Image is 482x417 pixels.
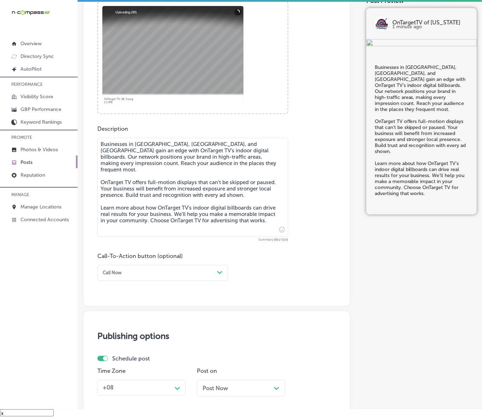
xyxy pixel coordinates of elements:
textarea: Businesses in [GEOGRAPHIC_DATA], [GEOGRAPHIC_DATA], and [GEOGRAPHIC_DATA] gain an edge with OnTar... [97,138,288,237]
span: Post Now [203,385,228,392]
label: Schedule post [112,355,150,362]
p: Time Zone [97,368,186,374]
img: 660ab0bf-5cc7-4cb8-ba1c-48b5ae0f18e60NCTV_CLogo_TV_Black_-500x88.png [11,9,50,16]
span: Summary (660/1500) [97,238,288,241]
p: Directory Sync [20,53,54,59]
p: AutoPilot [20,66,42,72]
h3: Publishing options [97,331,336,341]
div: Call Now [103,270,122,276]
span: Insert emoji [276,225,285,234]
label: Description [97,125,128,132]
p: Connected Accounts [20,217,69,223]
p: Visibility Score [20,94,53,100]
p: Posts [20,159,32,165]
div: +08 [103,384,114,391]
label: Call-To-Action button (optional) [97,253,183,259]
p: Keyword Rankings [20,119,62,125]
p: Reputation [20,172,45,178]
img: logo [375,16,389,30]
p: GBP Performance [20,106,61,112]
img: f50273d8-4bce-4259-8986-adc1314b1cff [366,39,477,47]
p: Photos & Videos [20,147,58,153]
p: Manage Locations [20,204,61,210]
a: Powered by PQINA [98,2,135,7]
p: OnTargetTV of [US_STATE] [392,20,468,25]
p: Post on [197,368,285,374]
p: 1 minute ago [392,25,468,29]
h5: Businesses in [GEOGRAPHIC_DATA], [GEOGRAPHIC_DATA], and [GEOGRAPHIC_DATA] gain an edge with OnTar... [375,64,468,196]
p: Overview [20,41,42,47]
